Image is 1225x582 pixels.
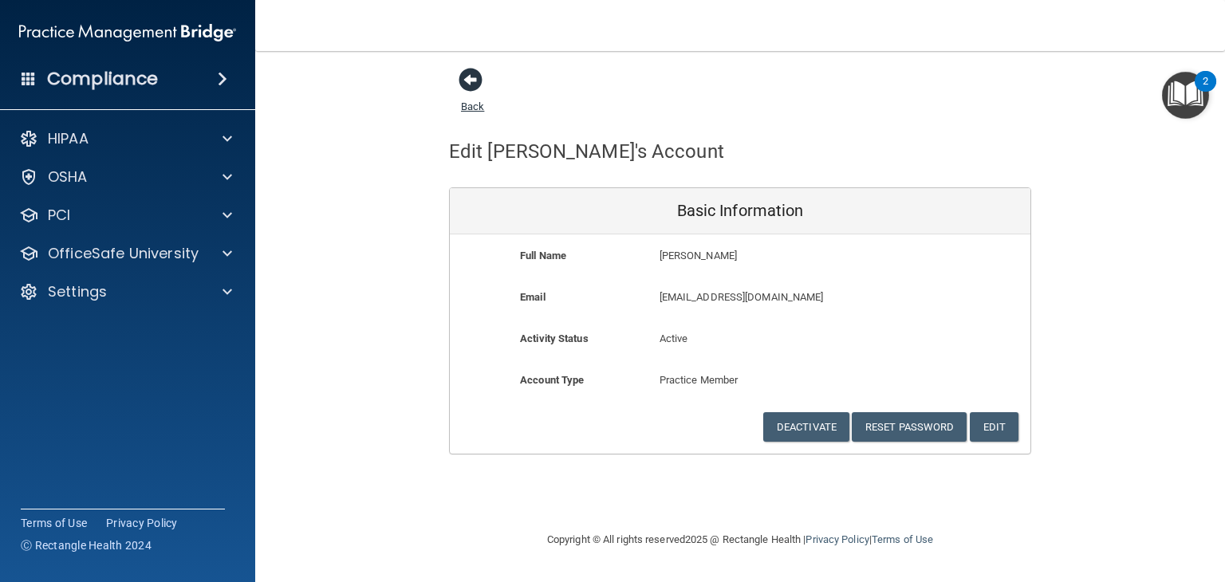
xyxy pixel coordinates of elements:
[21,537,152,553] span: Ⓒ Rectangle Health 2024
[19,244,232,263] a: OfficeSafe University
[48,167,88,187] p: OSHA
[852,412,967,442] button: Reset Password
[520,374,584,386] b: Account Type
[19,17,236,49] img: PMB logo
[449,514,1031,565] div: Copyright © All rights reserved 2025 @ Rectangle Health | |
[872,533,933,545] a: Terms of Use
[763,412,849,442] button: Deactivate
[660,329,821,348] p: Active
[48,129,89,148] p: HIPAA
[660,288,914,307] p: [EMAIL_ADDRESS][DOMAIN_NAME]
[450,188,1030,234] div: Basic Information
[461,81,484,112] a: Back
[19,167,232,187] a: OSHA
[970,412,1018,442] button: Edit
[520,250,566,262] b: Full Name
[660,371,821,390] p: Practice Member
[1162,72,1209,119] button: Open Resource Center, 2 new notifications
[1203,81,1208,102] div: 2
[806,533,869,545] a: Privacy Policy
[520,332,589,344] b: Activity Status
[48,206,70,225] p: PCI
[19,206,232,225] a: PCI
[106,515,178,531] a: Privacy Policy
[19,282,232,301] a: Settings
[660,246,914,265] p: [PERSON_NAME]
[19,129,232,148] a: HIPAA
[48,244,199,263] p: OfficeSafe University
[21,515,87,531] a: Terms of Use
[449,141,724,162] h4: Edit [PERSON_NAME]'s Account
[47,68,158,90] h4: Compliance
[48,282,107,301] p: Settings
[520,291,546,303] b: Email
